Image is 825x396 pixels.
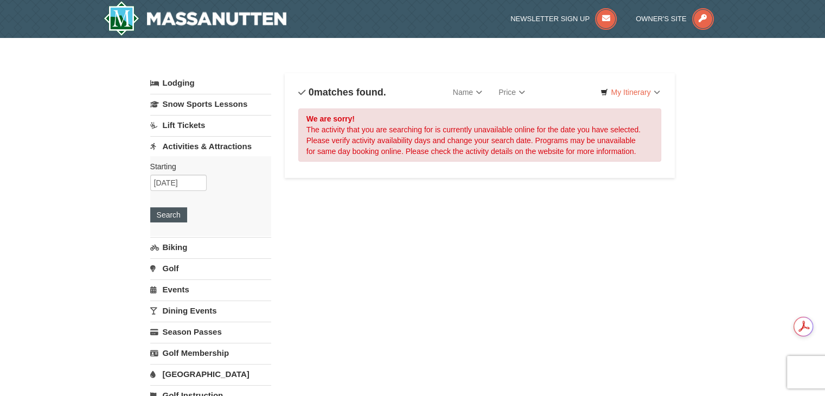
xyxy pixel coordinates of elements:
[150,237,271,257] a: Biking
[490,81,533,103] a: Price
[150,343,271,363] a: Golf Membership
[636,15,714,23] a: Owner's Site
[510,15,617,23] a: Newsletter Sign Up
[104,1,287,36] a: Massanutten Resort
[445,81,490,103] a: Name
[150,279,271,299] a: Events
[150,258,271,278] a: Golf
[510,15,590,23] span: Newsletter Sign Up
[309,87,314,98] span: 0
[298,108,662,162] div: The activity that you are searching for is currently unavailable online for the date you have sel...
[150,115,271,135] a: Lift Tickets
[150,364,271,384] a: [GEOGRAPHIC_DATA]
[150,136,271,156] a: Activities & Attractions
[150,73,271,93] a: Lodging
[298,87,386,98] h4: matches found.
[636,15,687,23] span: Owner's Site
[150,94,271,114] a: Snow Sports Lessons
[150,161,263,172] label: Starting
[150,301,271,321] a: Dining Events
[104,1,287,36] img: Massanutten Resort Logo
[150,207,187,222] button: Search
[593,84,667,100] a: My Itinerary
[306,114,355,123] strong: We are sorry!
[150,322,271,342] a: Season Passes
